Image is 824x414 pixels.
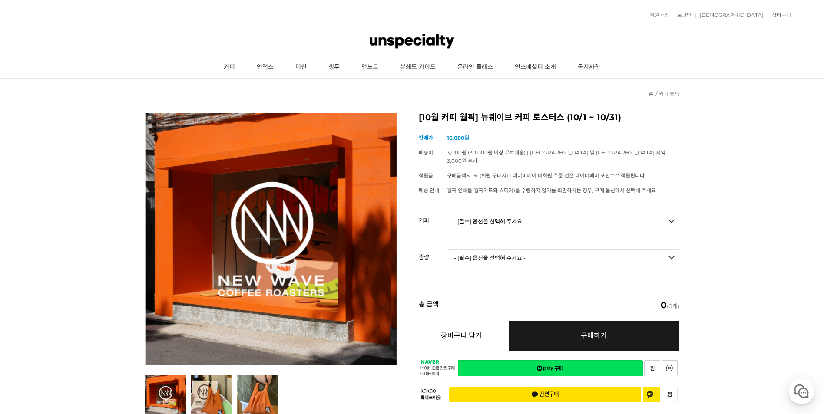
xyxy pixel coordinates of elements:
[419,172,433,179] span: 적립금
[419,149,433,156] span: 배송비
[79,289,90,296] span: 대화
[351,56,389,78] a: 언노트
[673,13,692,18] a: 로그인
[662,360,678,376] a: 새창
[447,149,665,164] span: 3,000원 (30,000원 이상 무료배송) | [GEOGRAPHIC_DATA] 및 [GEOGRAPHIC_DATA] 지역 3,000원 추가
[145,113,397,365] img: [10월 커피 월픽] 뉴웨이브 커피 로스터스 (10/1 ~ 10/31)
[285,56,318,78] a: 머신
[420,388,443,401] span: 카카오 톡체크아웃
[668,391,672,398] span: 찜
[645,13,669,18] a: 회원가입
[213,56,246,78] a: 커피
[3,275,57,297] a: 홈
[509,321,679,351] a: 구매하기
[449,387,641,402] button: 간편구매
[649,91,653,97] a: 홈
[419,135,433,141] span: 판매가
[458,360,643,376] a: 새창
[661,301,679,309] span: (0개)
[419,113,679,122] h2: [10월 커피 월픽] 뉴웨이브 커피 로스터스 (10/1 ~ 10/31)
[447,172,646,179] span: 구매금액의 1% (회원 구매시) | 네이버페이 비회원 주문 건은 네이버페이 포인트로 적립됩니다.
[447,187,657,194] span: 월픽 인쇄물(월픽카드와 스티커)을 수령하지 않기를 희망하시는 경우, 구매 옵션에서 선택해 주세요.
[57,275,112,297] a: 대화
[768,13,791,18] a: 장바구니
[419,243,447,263] th: 중량
[647,391,656,398] span: 채널 추가
[659,91,679,97] a: 커피 월픽
[419,301,439,309] strong: 총 금액
[695,13,764,18] a: [DEMOGRAPHIC_DATA]
[567,56,611,78] a: 공지사항
[246,56,285,78] a: 언럭스
[370,28,454,54] img: 언스페셜티 몰
[318,56,351,78] a: 생두
[419,187,439,194] span: 배송 안내
[504,56,567,78] a: 언스페셜티 소개
[389,56,447,78] a: 분쇄도 가이드
[419,207,447,227] th: 커피
[662,387,678,402] button: 찜
[134,288,145,295] span: 설정
[112,275,167,297] a: 설정
[447,56,504,78] a: 온라인 클래스
[27,288,33,295] span: 홈
[419,321,504,351] button: 장바구니 담기
[644,360,660,376] a: 새창
[581,332,607,340] span: 구매하기
[661,300,667,310] em: 0
[447,135,469,141] strong: 16,000원
[643,387,660,402] button: 채널 추가
[531,391,559,398] span: 간편구매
